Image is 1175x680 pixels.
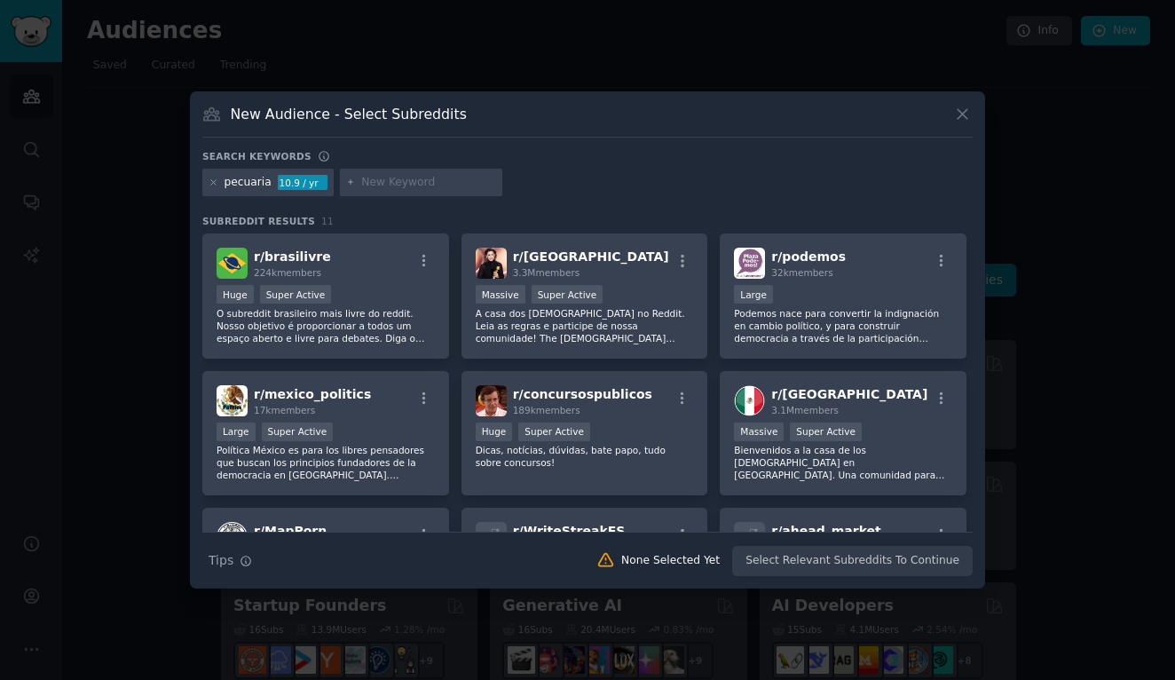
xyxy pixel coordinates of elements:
[231,105,467,123] h3: New Audience - Select Subreddits
[254,267,321,278] span: 224k members
[217,444,435,481] p: Política México es para los libres pensadores que buscan los principios fundadores de la democrac...
[254,524,327,538] span: r/ MapPorn
[225,175,272,191] div: pecuaria
[771,387,927,401] span: r/ [GEOGRAPHIC_DATA]
[734,444,952,481] p: Bienvenidos a la casa de los [DEMOGRAPHIC_DATA] en [GEOGRAPHIC_DATA]. Una comunidad para todo lo ...
[217,522,248,553] img: MapPorn
[202,150,311,162] h3: Search keywords
[513,524,626,538] span: r/ WriteStreakES
[476,444,694,469] p: Dicas, notícias, dúvidas, bate papo, tudo sobre concursos!
[734,285,773,304] div: Large
[513,387,652,401] span: r/ concursospublicos
[217,423,256,441] div: Large
[260,285,332,304] div: Super Active
[254,387,371,401] span: r/ mexico_politics
[790,423,862,441] div: Super Active
[771,405,839,415] span: 3.1M members
[476,423,513,441] div: Huge
[734,385,765,416] img: mexico
[254,405,315,415] span: 17k members
[476,385,507,416] img: concursospublicos
[202,545,258,576] button: Tips
[771,267,832,278] span: 32k members
[734,307,952,344] p: Podemos nace para convertir la indignación en cambio político, y para construir democracia a trav...
[513,249,669,264] span: r/ [GEOGRAPHIC_DATA]
[262,423,334,441] div: Super Active
[217,285,254,304] div: Huge
[513,405,580,415] span: 189k members
[513,267,580,278] span: 3.3M members
[518,423,590,441] div: Super Active
[202,215,315,227] span: Subreddit Results
[361,175,496,191] input: New Keyword
[254,249,331,264] span: r/ brasilivre
[771,524,880,538] span: r/ ahead_market
[476,285,525,304] div: Massive
[476,307,694,344] p: A casa dos [DEMOGRAPHIC_DATA] no Reddit. Leia as regras e participe de nossa comunidade! The [DEM...
[476,248,507,279] img: brasil
[734,248,765,279] img: podemos
[278,175,327,191] div: 10.9 / yr
[217,385,248,416] img: mexico_politics
[209,551,233,570] span: Tips
[217,248,248,279] img: brasilivre
[734,423,784,441] div: Massive
[771,249,846,264] span: r/ podemos
[321,216,334,226] span: 11
[217,307,435,344] p: O subreddit brasileiro mais livre do reddit. Nosso objetivo é proporcionar a todos um espaço aber...
[532,285,603,304] div: Super Active
[621,553,720,569] div: None Selected Yet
